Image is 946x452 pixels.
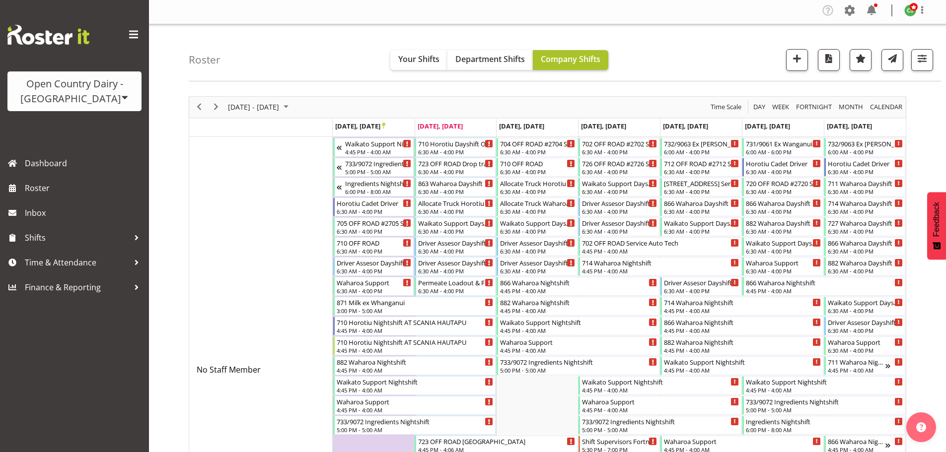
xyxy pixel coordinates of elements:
button: Company Shifts [533,50,608,70]
div: 4:45 PM - 4:00 AM [664,326,821,334]
div: 720 OFF ROAD #2720 Service Pro Mech [746,178,821,188]
div: Waikato Support Dayshift [418,218,493,228]
div: No Staff Member"s event - 733/9072 Ingredients Nightshift Begin From Monday, September 22, 2025 a... [333,416,496,435]
div: 6:30 AM - 4:00 PM [746,227,821,235]
div: Waikato Support Dayshift [828,297,903,307]
div: 5:00 PM - 5:00 AM [746,406,903,414]
div: No Staff Member"s event - Allocate Truck Waharoa Begin From Wednesday, September 24, 2025 at 6:30... [497,197,578,216]
div: 733/9072 Ingredients Nightshift [500,357,657,367]
span: Day [752,101,766,113]
div: 733/9072 Ingredients Nightshift [746,396,903,406]
div: 4:45 PM - 4:00 AM [337,366,494,374]
div: No Staff Member"s event - 714 Waharoa Nightshift Begin From Thursday, September 25, 2025 at 4:45:... [579,257,741,276]
div: 6:30 AM - 4:00 PM [500,168,575,176]
div: 5:00 PM - 5:00 AM [337,426,494,434]
div: 4:45 PM - 4:00 AM [582,406,739,414]
div: 6:00 AM - 6:00 PM [746,148,821,156]
div: [STREET_ADDRESS] Service Auto Tech, Please deliver [664,178,739,188]
div: No Staff Member"s event - 710 OFF ROAD Begin From Wednesday, September 24, 2025 at 6:30:00 AM GMT... [497,158,578,177]
div: 6:30 AM - 4:00 PM [746,267,821,275]
div: 866 Waharoa Dayshift [664,198,739,208]
div: Allocate Truck Waharoa [500,198,575,208]
div: No Staff Member"s event - Waikato Support Nightshift Begin From Wednesday, September 24, 2025 at ... [497,317,659,335]
div: Driver Assesor Dayshift [828,317,903,327]
div: Waikato Support Nightshift [345,138,412,148]
div: 710 Horotiu Dayshift OFF ROAD AT [GEOGRAPHIC_DATA] [418,138,493,148]
div: 4:45 PM - 4:00 AM [500,287,657,295]
span: [DATE] - [DATE] [227,101,280,113]
div: No Staff Member"s event - Allocate Truck Horotiu Begin From Wednesday, September 24, 2025 at 6:30... [497,178,578,196]
div: No Staff Member"s event - Driver Assesor Dayshift Begin From Tuesday, September 23, 2025 at 6:30:... [415,257,496,276]
div: No Staff Member"s event - Waikato Support Dayshift Begin From Sunday, September 28, 2025 at 6:30:... [824,297,905,316]
div: No Staff Member"s event - 714 Waharoa Nightshift Begin From Friday, September 26, 2025 at 4:45:00... [660,297,823,316]
div: 6:30 AM - 4:00 PM [418,168,493,176]
div: 4:45 PM - 4:00 AM [500,326,657,334]
div: No Staff Member"s event - 720 OFF ROAD #2720 Service Pro Mech Begin From Saturday, September 27, ... [742,178,823,196]
div: 6:00 AM - 4:00 PM [828,148,903,156]
div: No Staff Member"s event - Waikato Support Dayshift Begin From Tuesday, September 23, 2025 at 6:30... [415,217,496,236]
div: 4:45 PM - 4:00 AM [337,406,494,414]
div: Waikato Support Nightshift [582,377,739,387]
div: 4:45 PM - 4:00 AM [500,307,657,315]
div: 6:30 AM - 4:00 PM [664,207,739,215]
div: Shift Supervisors Fortnightly Meeting [582,436,657,446]
div: No Staff Member"s event - Driver Assesor Dayshift Begin From Thursday, September 25, 2025 at 6:30... [579,197,659,216]
span: [DATE], [DATE] [827,122,872,130]
div: Waharoa Support [664,436,821,446]
div: Driver Assesor Dayshift [582,198,657,208]
span: Inbox [25,205,144,220]
div: No Staff Member"s event - 733/9072 Ingredients Nightshift Begin From Sunday, September 21, 2025 a... [333,158,414,177]
div: 732/9063 Ex [PERSON_NAME], Swap with 731 [828,138,903,148]
div: No Staff Member"s event - 731/9061 Ex Wanganui Swap with 732 Begin From Saturday, September 27, 2... [742,138,823,157]
div: 6:00 PM - 8:00 AM [345,188,412,195]
div: 6:30 AM - 4:00 PM [828,188,903,195]
div: No Staff Member"s event - Driver Assesor Dayshift Begin From Thursday, September 25, 2025 at 6:30... [579,217,659,236]
div: No Staff Member"s event - 705 OFF ROAD #2705 Service Auto Tech Please deliver Begin From Monday, ... [333,217,414,236]
div: 6:30 AM - 4:00 PM [418,207,493,215]
div: 714 Waharoa Nightshift [664,297,821,307]
div: Waikato Support Dayshift [500,218,575,228]
button: Highlight an important date within the roster. [850,49,872,71]
div: 6:30 AM - 4:00 PM [418,267,493,275]
div: 4:45 PM - 4:00 AM [582,247,739,255]
div: 710 OFF ROAD [337,238,412,248]
div: No Staff Member"s event - Driver Assesor Dayshift Begin From Wednesday, September 24, 2025 at 6:3... [497,257,578,276]
div: Driver Assesor Dayshift [418,238,493,248]
div: 6:30 AM - 4:00 PM [828,207,903,215]
div: 6:30 AM - 4:00 PM [664,287,739,295]
div: No Staff Member"s event - Waikato Support Dayshift Begin From Saturday, September 27, 2025 at 6:3... [742,237,823,256]
div: 6:30 AM - 4:00 PM [746,188,821,195]
div: 6:30 AM - 4:00 PM [746,207,821,215]
div: 4:45 PM - 4:00 AM [746,287,903,295]
div: No Staff Member"s event - 712 OFF ROAD #2712 Service Pro Mech Please deliver Begin From Friday, S... [660,158,741,177]
div: 6:30 AM - 4:00 PM [500,267,575,275]
span: Company Shifts [541,54,600,65]
div: 731/9061 Ex Wanganui Swap with 732 [746,138,821,148]
div: Driver Assesor Dayshift [418,258,493,267]
div: 6:30 AM - 4:00 PM [828,227,903,235]
span: Finance & Reporting [25,280,129,295]
span: Shifts [25,230,129,245]
div: 6:30 AM - 4:00 PM [500,188,575,195]
div: 6:30 AM - 4:00 PM [828,307,903,315]
div: 3:00 PM - 5:00 AM [337,307,494,315]
div: 5:00 PM - 5:00 AM [345,168,412,176]
span: Week [771,101,790,113]
button: Timeline Week [771,101,791,113]
div: No Staff Member"s event - Waharoa Support Begin From Monday, September 22, 2025 at 6:30:00 AM GMT... [333,277,414,296]
div: No Staff Member"s event - 710 OFF ROAD Begin From Monday, September 22, 2025 at 6:30:00 AM GMT+12... [333,237,414,256]
button: Send a list of all shifts for the selected filtered period to all rostered employees. [881,49,903,71]
div: No Staff Member"s event - 726 OFF ROAD #2726 Service Pro Mech Begin From Thursday, September 25, ... [579,158,659,177]
div: No Staff Member"s event - 871 Milk ex Whanganui Begin From Monday, September 22, 2025 at 3:00:00 ... [333,297,496,316]
div: 714 Waharoa Nightshift [582,258,739,267]
div: No Staff Member"s event - 866 Waharoa Nightshift Begin From Friday, September 26, 2025 at 4:45:00... [660,317,823,335]
div: Allocate Truck Horotiu [418,198,493,208]
div: No Staff Member"s event - 882 Waharoa Nightshift Begin From Friday, September 26, 2025 at 4:45:00... [660,336,823,355]
div: No Staff Member"s event - 732/9063 Ex Wanganui, Swap with 731 Begin From Friday, September 26, 20... [660,138,741,157]
div: 6:30 AM - 4:00 PM [664,227,739,235]
button: Add a new shift [786,49,808,71]
div: 710 Horotiu Nightshift AT SCANIA HAUTAPU [337,317,494,327]
div: No Staff Member"s event - Allocate Truck Horotiu Begin From Tuesday, September 23, 2025 at 6:30:0... [415,197,496,216]
div: 6:30 AM - 4:00 PM [828,267,903,275]
div: No Staff Member"s event - Waikato Support Nightshift Begin From Saturday, September 27, 2025 at 4... [742,376,905,395]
